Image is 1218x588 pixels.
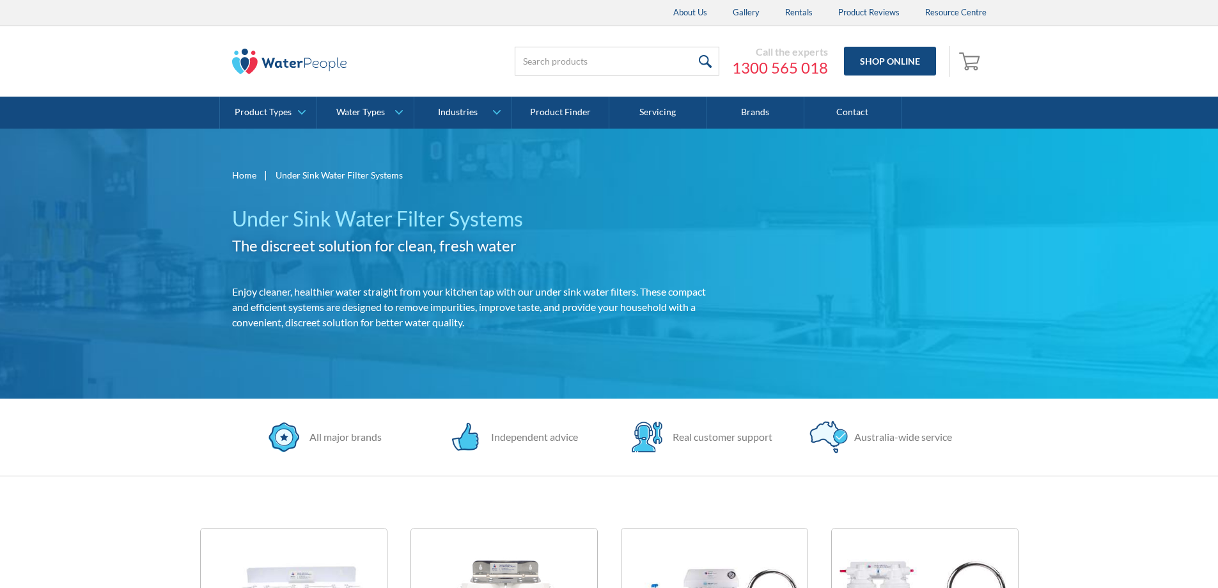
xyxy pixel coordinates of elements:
div: Industries [438,107,478,118]
div: Under Sink Water Filter Systems [276,168,403,182]
a: Contact [804,97,902,129]
a: Open cart [956,46,987,77]
a: Industries [414,97,511,129]
a: Product Types [220,97,316,129]
a: Servicing [609,97,707,129]
div: All major brands [303,429,382,445]
div: Independent advice [485,429,578,445]
img: shopping cart [959,51,983,71]
h1: Under Sink Water Filter Systems [232,203,723,234]
a: Water Types [317,97,414,129]
h2: The discreet solution for clean, fresh water [232,234,723,257]
a: Home [232,168,256,182]
p: Enjoy cleaner, healthier water straight from your kitchen tap with our under sink water filters. ... [232,284,723,330]
a: Brands [707,97,804,129]
a: Product Finder [512,97,609,129]
div: Water Types [336,107,385,118]
div: Australia-wide service [848,429,952,445]
div: Call the experts [732,45,828,58]
a: Shop Online [844,47,936,75]
div: Product Types [235,107,292,118]
input: Search products [515,47,719,75]
a: 1300 565 018 [732,58,828,77]
div: | [263,167,269,182]
div: Real customer support [666,429,772,445]
img: The Water People [232,49,347,74]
